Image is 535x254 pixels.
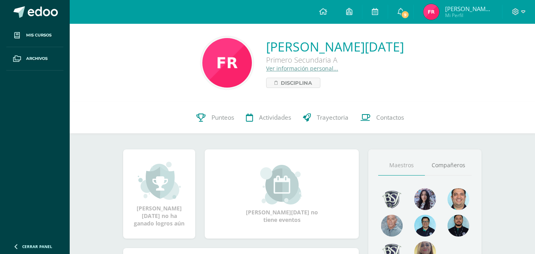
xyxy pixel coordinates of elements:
span: Punteos [211,113,234,122]
span: Contactos [376,113,404,122]
a: Compañeros [425,155,472,176]
img: 2207c9b573316a41e74c87832a091651.png [447,215,469,237]
span: Actividades [259,113,291,122]
img: 55ac31a88a72e045f87d4a648e08ca4b.png [381,215,403,237]
a: Disciplina [266,78,320,88]
span: Archivos [26,55,48,62]
span: Cerrar panel [22,244,52,249]
img: achievement_small.png [138,161,181,201]
span: Mi Perfil [445,12,493,19]
img: 31702bfb268df95f55e840c80866a926.png [414,188,436,210]
a: Actividades [240,102,297,134]
a: Archivos [6,47,63,71]
img: event_small.png [260,165,303,204]
a: Mis cursos [6,24,63,47]
a: Ver información personal... [266,65,338,72]
div: Primero Secundaria A [266,55,404,65]
img: d0408f55bd7c258cea51352b1b50b279.png [202,38,252,88]
img: 569e7d04dda99f21e43bb5d2c71baae8.png [423,4,439,20]
span: Trayectoria [317,113,348,122]
a: Trayectoria [297,102,354,134]
div: [PERSON_NAME][DATE] no tiene eventos [242,165,322,223]
a: Punteos [190,102,240,134]
span: 9 [401,10,409,19]
a: Contactos [354,102,410,134]
span: Disciplina [281,78,312,88]
div: [PERSON_NAME][DATE] no ha ganado logros aún [131,161,187,227]
img: d220431ed6a2715784848fdc026b3719.png [414,215,436,237]
img: 9eafe38a88bfc982dd86854cc727d639.png [381,188,403,210]
span: [PERSON_NAME][DATE] [445,5,493,13]
img: 677c00e80b79b0324b531866cf3fa47b.png [447,188,469,210]
span: Mis cursos [26,32,51,38]
a: Maestros [378,155,425,176]
a: [PERSON_NAME][DATE] [266,38,404,55]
